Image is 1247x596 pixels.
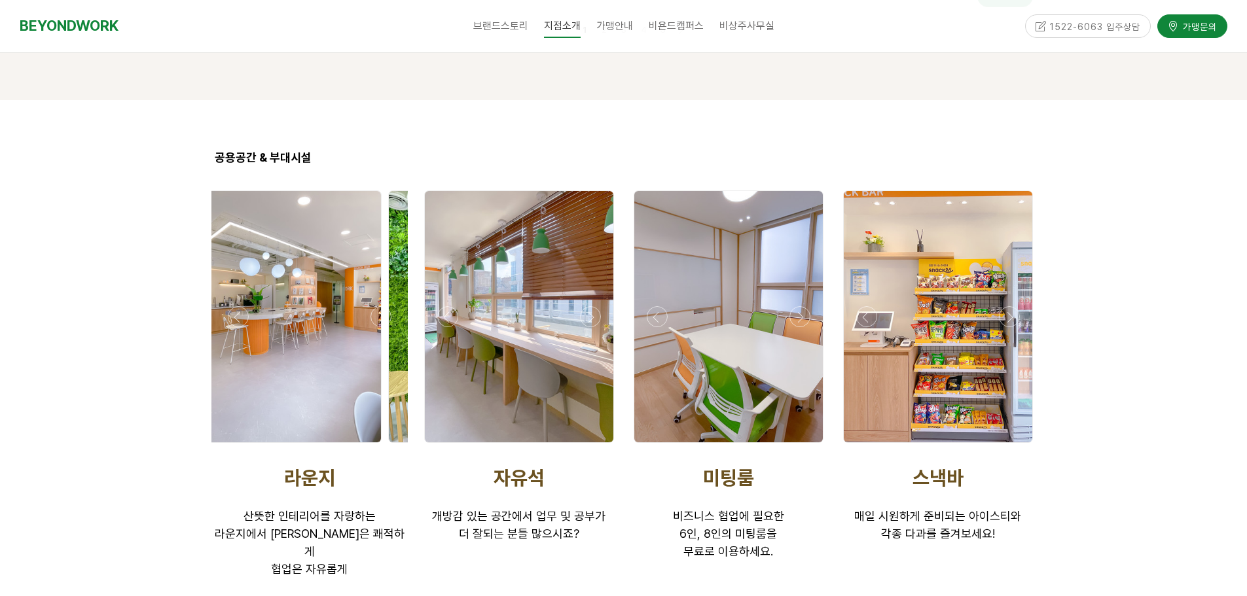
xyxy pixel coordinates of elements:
[215,150,312,164] span: 공용공간 & 부대시설
[719,20,774,32] span: 비상주사무실
[703,466,754,489] span: 미팅룸
[465,10,536,43] a: 브랜드스토리
[881,527,995,540] span: 각종 다과를 즐겨보세요!
[284,466,335,489] span: 라운지
[712,10,782,43] a: 비상주사무실
[494,466,545,489] span: 자유석
[459,527,579,540] span: 더 잘되는 분들 많으시죠?
[215,509,405,576] span: 산뜻한 인테리어를 자랑하는 라운지에서 [PERSON_NAME]은 쾌적하게 협업은 자유롭게
[649,20,704,32] span: 비욘드캠퍼스
[20,14,118,38] a: BEYONDWORK
[673,509,784,558] span: 비즈니스 협업에 필요한 6인, 8인의 미팅룸을 무료로 이용하세요.
[641,10,712,43] a: 비욘드캠퍼스
[1157,14,1227,37] a: 가맹문의
[913,466,964,489] span: 스낵바
[536,10,588,43] a: 지점소개
[854,509,1021,523] span: 매일 시원하게 준비되는 아이스티와
[544,15,581,38] span: 지점소개
[588,10,641,43] a: 가맹안내
[473,20,528,32] span: 브랜드스토리
[432,509,605,523] span: 개방감 있는 공간에서 업무 및 공부가
[1179,19,1217,32] span: 가맹문의
[596,20,633,32] span: 가맹안내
